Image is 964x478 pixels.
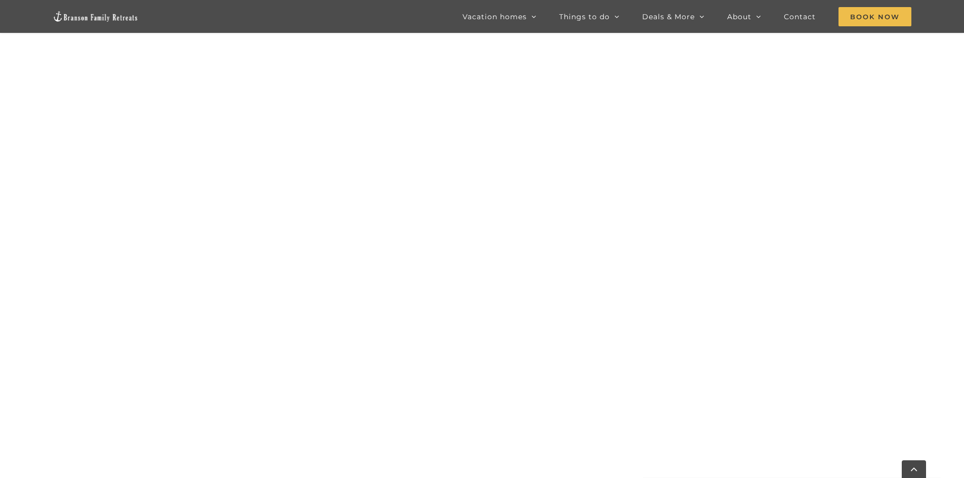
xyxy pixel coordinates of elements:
span: Deals & More [642,13,695,20]
img: Branson Family Retreats Logo [53,11,139,22]
span: Contact [784,13,816,20]
span: Vacation homes [463,13,527,20]
span: About [727,13,751,20]
span: Things to do [559,13,610,20]
span: Book Now [839,7,911,26]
